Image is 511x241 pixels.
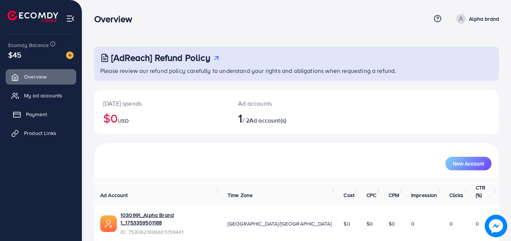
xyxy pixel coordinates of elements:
[111,52,210,63] h3: [AdReach] Refund Policy
[6,126,76,141] a: Product Links
[469,14,499,23] p: Alpha brand
[228,191,253,199] span: Time Zone
[476,220,479,227] span: 0
[103,111,220,125] h2: $0
[238,99,321,108] p: Ad accounts
[100,191,128,199] span: Ad Account
[6,107,76,122] a: Payment
[238,111,321,125] h2: / 2
[6,88,76,103] a: My ad accounts
[344,191,354,199] span: Cost
[485,215,507,237] img: image
[228,220,332,227] span: [GEOGRAPHIC_DATA]/[GEOGRAPHIC_DATA]
[344,220,350,227] span: $0
[8,49,21,60] span: $45
[94,14,138,24] h3: Overview
[26,111,47,118] span: Payment
[445,157,491,170] button: New Account
[249,116,286,124] span: Ad account(s)
[476,184,485,199] span: CTR (%)
[8,41,49,49] span: Ecomdy Balance
[118,117,128,124] span: USD
[66,52,74,59] img: image
[411,220,415,227] span: 0
[238,109,242,127] span: 1
[103,99,220,108] p: [DATE] spends
[121,211,216,227] a: 1030991_Alpha Brand 1_1753359501188
[24,92,62,99] span: My ad accounts
[449,220,453,227] span: 0
[389,191,399,199] span: CPM
[389,220,395,227] span: $0
[8,11,58,22] img: logo
[24,129,56,137] span: Product Links
[366,191,376,199] span: CPC
[6,69,76,84] a: Overview
[100,215,117,232] img: ic-ads-acc.e4c84228.svg
[66,14,75,23] img: menu
[121,228,216,236] span: ID: 7530621696605159441
[100,66,494,75] p: Please review our refund policy carefully to understand your rights and obligations when requesti...
[449,191,464,199] span: Clicks
[411,191,437,199] span: Impression
[453,14,499,24] a: Alpha brand
[453,161,484,166] span: New Account
[366,220,373,227] span: $0
[24,73,47,80] span: Overview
